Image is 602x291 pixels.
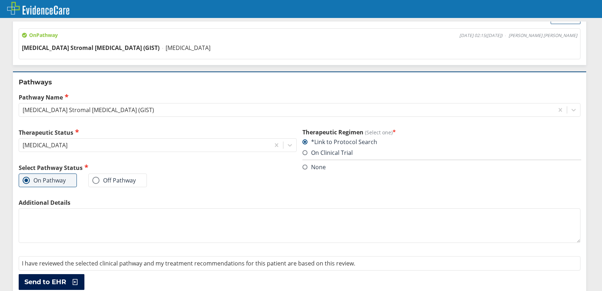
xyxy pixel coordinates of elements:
[22,44,159,52] span: [MEDICAL_DATA] Stromal [MEDICAL_DATA] (GIST)
[24,278,66,286] span: Send to EHR
[302,128,580,136] h3: Therapeutic Regimen
[19,128,297,137] label: Therapeutic Status
[302,163,326,171] label: None
[166,44,210,52] span: [MEDICAL_DATA]
[19,78,580,87] h2: Pathways
[509,33,577,38] span: [PERSON_NAME] [PERSON_NAME]
[7,2,69,15] img: EvidenceCare
[19,199,580,207] label: Additional Details
[92,177,136,184] label: Off Pathway
[23,106,154,114] div: [MEDICAL_DATA] Stromal [MEDICAL_DATA] (GIST)
[22,32,58,39] span: On Pathway
[459,33,503,38] span: [DATE] 02:15 ( [DATE] )
[302,149,353,157] label: On Clinical Trial
[302,138,377,146] label: *Link to Protocol Search
[19,274,84,290] button: Send to EHR
[19,163,297,172] h2: Select Pathway Status
[23,177,66,184] label: On Pathway
[19,93,580,101] label: Pathway Name
[22,259,355,267] span: I have reviewed the selected clinical pathway and my treatment recommendations for this patient a...
[23,141,68,149] div: [MEDICAL_DATA]
[365,129,393,136] span: (Select one)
